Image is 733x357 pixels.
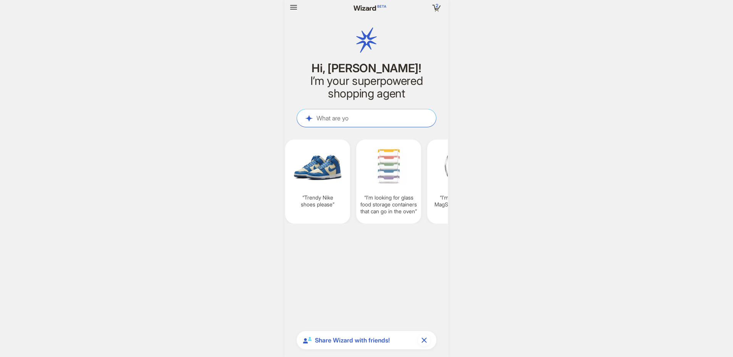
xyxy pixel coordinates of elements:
img: I'm%20looking%20for%20glass%20food%20storage%20containers%20that%20can%20go%20in%20the%20oven-8aa... [359,144,418,188]
div: Share Wizard with friends! [297,331,436,349]
span: Share Wizard with friends! [315,336,415,344]
q: I’m looking for glass food storage containers that can go in the oven [359,194,418,215]
img: I'm%20looking%20for%20a%20MagSafe%20pop%20socket-66ee9958.png [430,144,489,188]
span: 2 [436,3,438,8]
div: I’m looking for glass food storage containers that can go in the oven [356,140,421,224]
div: I’m looking for a MagSafe pop socket [427,140,492,224]
img: Trendy%20Nike%20shoes%20please-499f93c8.png [288,144,347,188]
div: Trendy Nike shoes please [285,140,350,224]
q: Trendy Nike shoes please [288,194,347,208]
q: I’m looking for a MagSafe pop socket [430,194,489,208]
h1: Hi, [PERSON_NAME]! [297,62,436,75]
h2: I’m your superpowered shopping agent [297,75,436,100]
